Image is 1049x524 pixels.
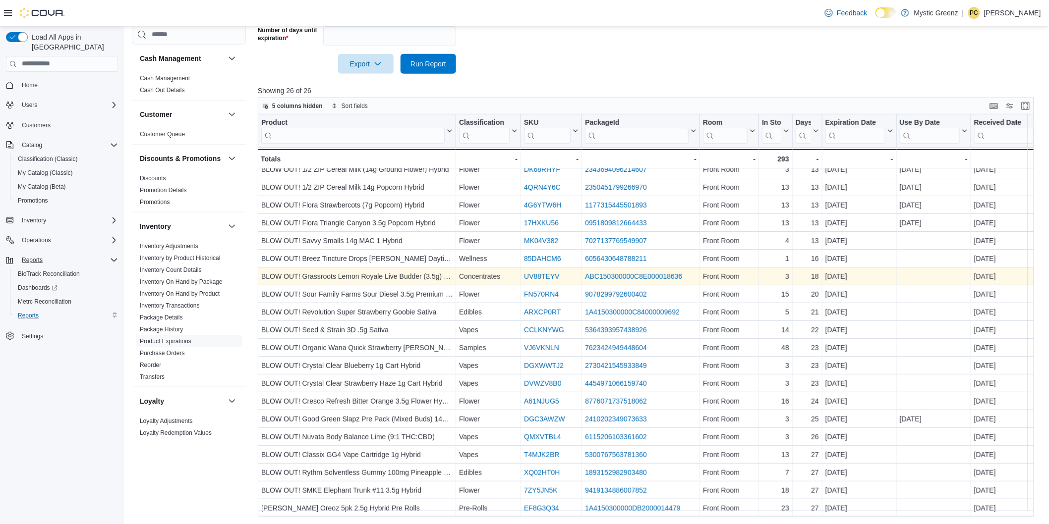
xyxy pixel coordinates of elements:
span: My Catalog (Classic) [18,169,73,177]
div: Inventory [132,240,246,387]
a: Customers [18,119,55,131]
div: [DATE] [900,199,968,211]
a: Dashboards [14,282,61,294]
div: Cash Management [132,72,246,100]
div: [DATE] [900,163,968,175]
a: 2730421545933849 [585,362,647,369]
span: Reports [14,310,118,321]
button: Inventory [226,220,238,232]
div: BLOW OUT! Flora Triangle Canyon 3.5g Popcorn Hybrid [261,217,453,229]
div: Front Room [703,199,756,211]
div: [DATE] [825,217,893,229]
div: BLOW OUT! Seed & Strain 3D .5g Sativa [261,324,453,336]
div: PackageId [585,118,689,127]
div: - [459,153,518,165]
button: My Catalog (Beta) [10,180,122,194]
a: ABC150300000C8E000018636 [585,272,682,280]
a: Classification (Classic) [14,153,82,165]
div: [DATE] [974,181,1042,193]
a: 85DAHCM6 [524,255,561,262]
a: 4G6YTW6H [524,201,561,209]
span: BioTrack Reconciliation [18,270,80,278]
span: Inventory by Product Historical [140,254,221,262]
a: 2350451799266970 [585,183,647,191]
a: My Catalog (Classic) [14,167,77,179]
span: Customers [18,119,118,131]
a: DGC3AWZW [524,415,565,423]
a: 8776071737518062 [585,397,647,405]
span: Metrc Reconciliation [18,298,71,306]
a: 9419134886007852 [585,486,647,494]
div: Customer [132,128,246,144]
button: Catalog [18,139,46,151]
span: Run Report [410,59,446,69]
a: CCLKNYWG [524,326,564,334]
button: Cash Management [140,53,224,63]
div: 13 [762,217,789,229]
span: Promotions [140,198,170,206]
a: Metrc Reconciliation [14,296,75,308]
button: Product [261,118,453,143]
div: Received Date [974,118,1034,143]
a: Feedback [821,3,871,23]
div: Product [261,118,445,143]
div: [DATE] [974,288,1042,300]
div: Days Until Expiration [796,118,811,143]
span: My Catalog (Classic) [14,167,118,179]
button: Run Report [401,54,456,74]
a: 1177315445501893 [585,201,647,209]
div: Expiration Date [825,118,885,143]
button: Cash Management [226,52,238,64]
button: Expiration Date [825,118,893,143]
span: Promotions [14,195,118,207]
a: Cash Management [140,75,190,82]
div: Flower [459,199,518,211]
input: Dark Mode [875,7,896,18]
button: SKU [524,118,579,143]
a: 4QRN4Y6C [524,183,561,191]
span: Inventory On Hand by Package [140,278,223,286]
button: Discounts & Promotions [140,154,224,163]
a: Dashboards [10,281,122,295]
div: 13 [762,181,789,193]
div: 3 [762,163,789,175]
a: BioTrack Reconciliation [14,268,84,280]
span: Discounts [140,174,166,182]
a: 7027137769549907 [585,237,647,245]
span: Load All Apps in [GEOGRAPHIC_DATA] [28,32,118,52]
a: Loyalty Redemption Values [140,429,212,436]
div: - [825,153,893,165]
a: 0951809812664433 [585,219,647,227]
span: Settings [18,329,118,342]
div: [DATE] [825,163,893,175]
button: Reports [10,309,122,322]
a: Transfers [140,373,165,380]
a: Inventory On Hand by Product [140,290,220,297]
span: Dashboards [18,284,58,292]
div: Room [703,118,748,143]
div: Front Room [703,217,756,229]
a: Promotions [14,195,52,207]
span: Cash Out Details [140,86,185,94]
a: Loyalty Adjustments [140,418,193,424]
a: 6056430648788211 [585,255,647,262]
div: 13 [762,199,789,211]
span: Reports [22,256,43,264]
a: Discounts [140,175,166,182]
div: [DATE] [974,217,1042,229]
button: Home [2,78,122,92]
span: Inventory Count Details [140,266,202,274]
h3: Loyalty [140,396,164,406]
button: Customers [2,118,122,132]
button: Export [338,54,394,74]
div: 13 [796,163,819,175]
div: 16 [796,253,819,264]
button: Reports [18,254,47,266]
span: Metrc Reconciliation [14,296,118,308]
div: - [796,153,819,165]
button: Inventory [2,213,122,227]
div: In Stock Qty [762,118,781,127]
div: Front Room [703,306,756,318]
button: Catalog [2,138,122,152]
a: 17HXKU56 [524,219,559,227]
